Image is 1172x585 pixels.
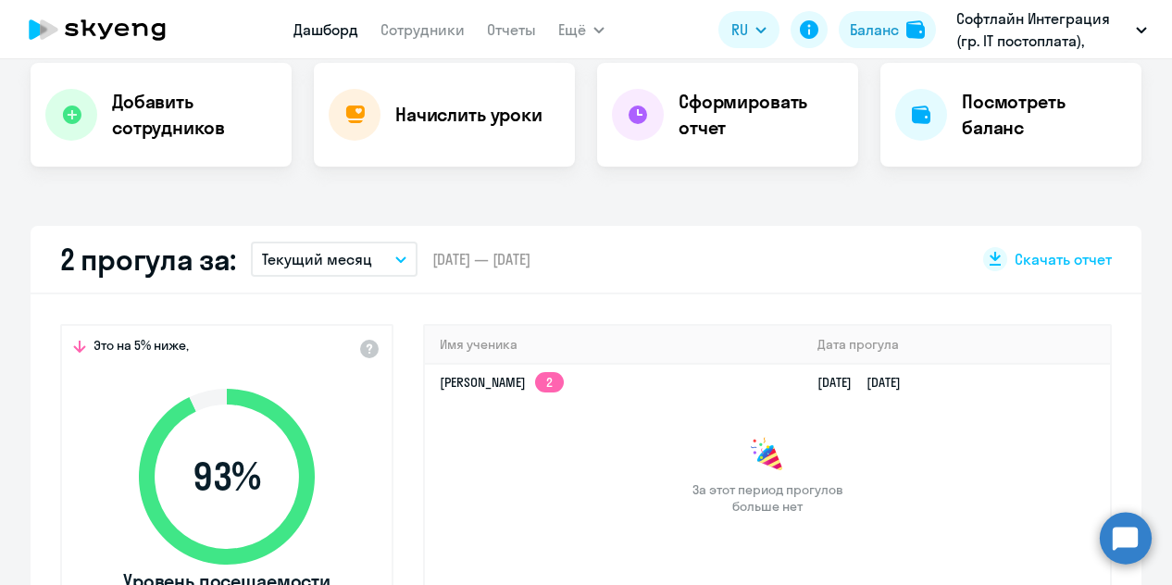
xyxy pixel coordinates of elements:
[60,241,236,278] h2: 2 прогула за:
[718,11,779,48] button: RU
[558,11,605,48] button: Ещё
[839,11,936,48] button: Балансbalance
[425,326,803,364] th: Имя ученика
[262,248,372,270] p: Текущий месяц
[432,249,530,269] span: [DATE] — [DATE]
[1015,249,1112,269] span: Скачать отчет
[817,374,916,391] a: [DATE][DATE]
[120,454,333,499] span: 93 %
[947,7,1156,52] button: Софтлайн Интеграция (гр. IT постоплата), СОФТЛАЙН ИНТЕГРАЦИЯ, ООО
[535,372,564,392] app-skyeng-badge: 2
[850,19,899,41] div: Баланс
[440,374,564,391] a: [PERSON_NAME]2
[690,481,845,515] span: За этот период прогулов больше нет
[94,337,189,359] span: Это на 5% ниже,
[749,437,786,474] img: congrats
[380,20,465,39] a: Сотрудники
[395,102,542,128] h4: Начислить уроки
[112,89,277,141] h4: Добавить сотрудников
[731,19,748,41] span: RU
[956,7,1128,52] p: Софтлайн Интеграция (гр. IT постоплата), СОФТЛАЙН ИНТЕГРАЦИЯ, ООО
[803,326,1110,364] th: Дата прогула
[906,20,925,39] img: balance
[558,19,586,41] span: Ещё
[962,89,1127,141] h4: Посмотреть баланс
[251,242,418,277] button: Текущий месяц
[487,20,536,39] a: Отчеты
[293,20,358,39] a: Дашборд
[679,89,843,141] h4: Сформировать отчет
